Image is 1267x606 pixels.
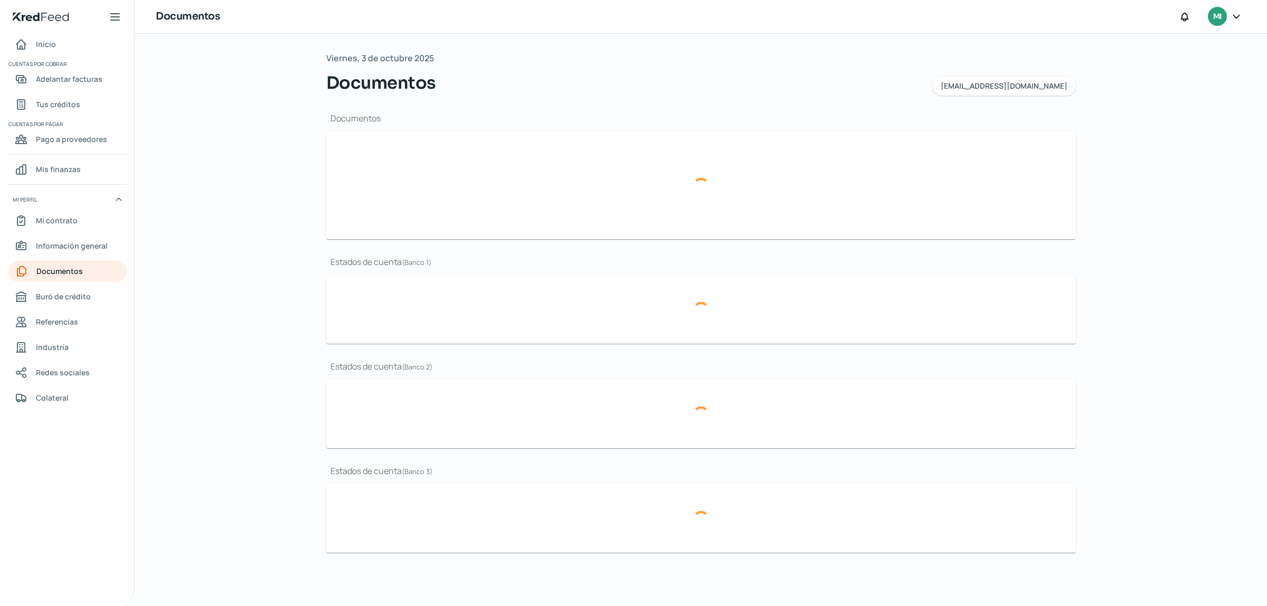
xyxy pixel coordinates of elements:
span: Documentos [36,264,83,278]
span: Colateral [36,391,69,404]
span: Cuentas por pagar [8,119,126,129]
h1: Estados de cuenta [326,256,1076,268]
span: Pago a proveedores [36,132,107,146]
a: Referencias [8,311,127,333]
span: Mis finanzas [36,163,81,176]
a: Industria [8,337,127,358]
h1: Documentos [326,112,1076,124]
span: Documentos [326,70,436,96]
span: Redes sociales [36,366,90,379]
span: Información general [36,239,108,252]
a: Documentos [8,261,127,282]
span: Inicio [36,37,56,51]
a: Redes sociales [8,362,127,383]
span: Referencias [36,315,78,328]
h1: Estados de cuenta [326,361,1076,372]
span: Tus créditos [36,98,80,111]
a: Mi contrato [8,210,127,231]
a: Buró de crédito [8,286,127,307]
a: Pago a proveedores [8,129,127,150]
span: Adelantar facturas [36,72,102,86]
span: Buró de crédito [36,290,91,303]
a: Información general [8,235,127,257]
span: ( Banco 1 ) [402,258,431,267]
span: Viernes, 3 de octubre 2025 [326,51,434,66]
a: Mis finanzas [8,159,127,180]
span: ( Banco 2 ) [402,362,432,372]
h1: Documentos [156,9,220,24]
span: Mi contrato [36,214,78,227]
span: Cuentas por cobrar [8,59,126,69]
span: MI [1213,11,1222,23]
a: Adelantar facturas [8,69,127,90]
h1: Estados de cuenta [326,465,1076,477]
a: Inicio [8,34,127,55]
span: [EMAIL_ADDRESS][DOMAIN_NAME] [941,82,1067,90]
span: ( Banco 3 ) [402,467,432,476]
span: Mi perfil [13,195,37,204]
span: Industria [36,340,69,354]
a: Tus créditos [8,94,127,115]
a: Colateral [8,387,127,409]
